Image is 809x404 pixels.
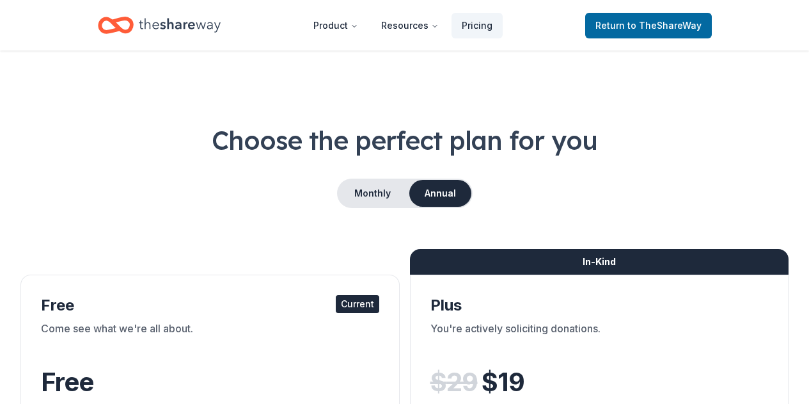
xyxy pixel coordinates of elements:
[41,321,379,357] div: Come see what we're all about.
[585,13,712,38] a: Returnto TheShareWay
[336,295,379,313] div: Current
[430,295,769,316] div: Plus
[595,18,702,33] span: Return
[338,180,407,207] button: Monthly
[41,366,93,398] span: Free
[410,249,789,275] div: In-Kind
[430,321,769,357] div: You're actively soliciting donations.
[303,10,503,40] nav: Main
[371,13,449,38] button: Resources
[20,122,789,158] h1: Choose the perfect plan for you
[627,20,702,31] span: to TheShareWay
[409,180,471,207] button: Annual
[41,295,379,316] div: Free
[303,13,368,38] button: Product
[98,10,221,40] a: Home
[482,364,524,400] span: $ 19
[452,13,503,38] a: Pricing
